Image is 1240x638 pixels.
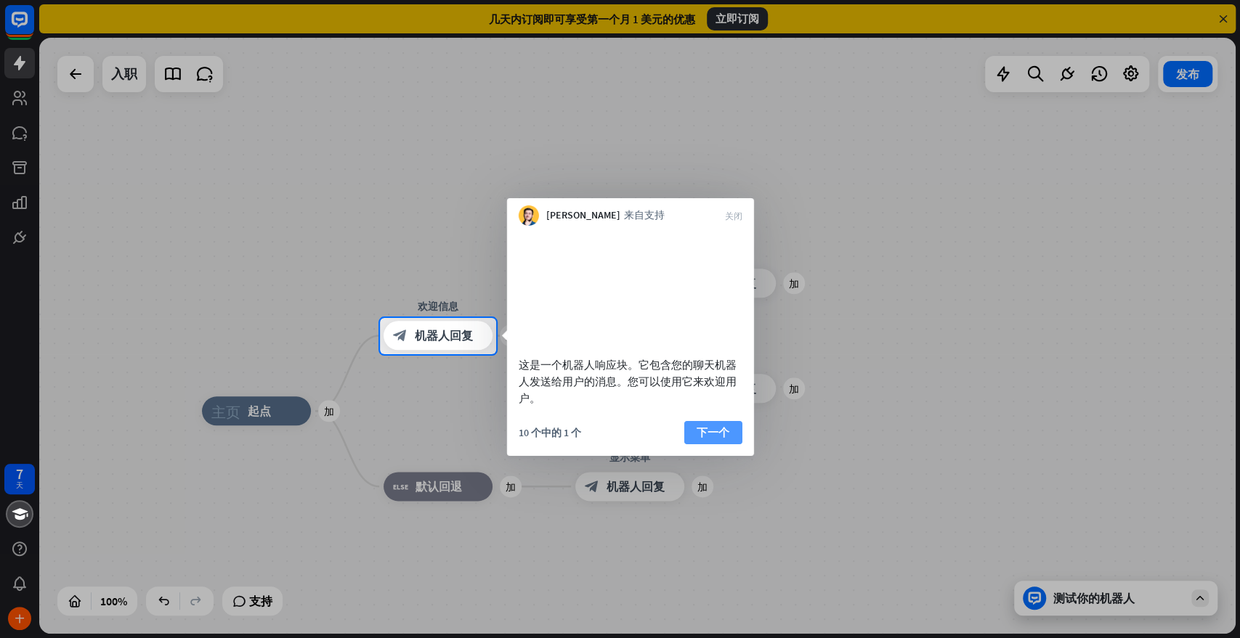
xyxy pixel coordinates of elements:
font: [PERSON_NAME] [546,208,620,221]
font: block_bot_response [393,329,408,343]
font: 来自支持 [624,208,665,221]
font: 关闭 [725,211,742,220]
button: 下一个 [684,420,742,443]
button: 打开 LiveChat 聊天小部件 [12,6,55,49]
font: 10 个中的 1 个 [519,425,581,438]
font: 下一个 [697,425,729,438]
font: 这是一个机器人响应块。它包含您的聊天机器人发送给用户的消息。您可以使用它来欢迎用户。 [519,357,737,404]
font: 机器人回复 [415,329,473,343]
